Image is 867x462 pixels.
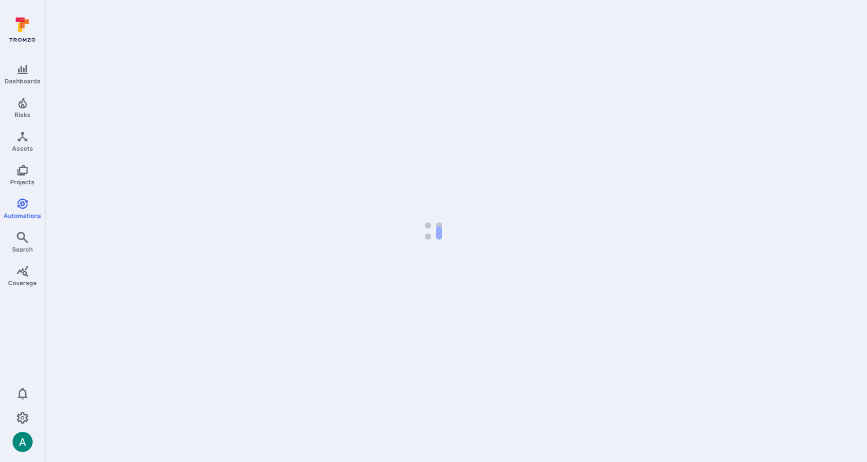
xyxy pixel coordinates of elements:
span: Assets [12,145,33,152]
span: Coverage [8,279,37,287]
span: Search [12,246,33,253]
span: Projects [10,178,35,186]
span: Risks [15,111,31,119]
span: Dashboards [5,77,41,85]
div: Arjan Dehar [13,432,33,452]
span: Automations [4,212,41,219]
img: ACg8ocLSa5mPYBaXNx3eFu_EmspyJX0laNWN7cXOFirfQ7srZveEpg=s96-c [13,432,33,452]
